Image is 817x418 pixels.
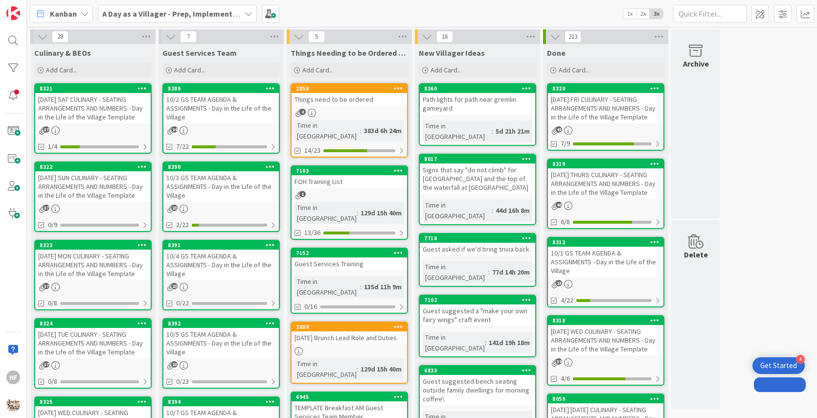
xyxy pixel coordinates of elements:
span: 24 [171,126,178,133]
div: 7103 [296,167,407,174]
span: 2/22 [176,220,189,230]
span: 7/9 [561,139,570,149]
div: 2689[DATE] Brunch Lead Role and Duties [292,323,407,344]
div: 838910/2 GS TEAM AGENDA & ASSIGNMENTS - Day in the Life of the Village [163,84,279,123]
div: 2689 [292,323,407,331]
span: Add Card... [431,66,462,74]
div: Time in [GEOGRAPHIC_DATA] [423,200,492,221]
span: 4/22 [561,295,573,305]
div: 7102 [420,296,535,304]
div: 8322 [35,163,151,171]
div: 8322 [40,163,151,170]
span: 23 [171,205,178,211]
span: 0/8 [48,298,57,308]
span: 23 [171,283,178,289]
div: 8325 [40,398,151,405]
span: Things Needing to be Ordered - PUT IN CARD, Don't make new card [291,48,408,58]
div: 8059 [552,395,663,402]
div: 2858 [292,84,407,93]
div: Archive [683,58,709,70]
div: 7103 [292,166,407,175]
div: 8391 [163,241,279,250]
div: 7718Guest asked if we'd bring trivia back [420,234,535,255]
div: 8394 [163,397,279,406]
span: : [492,205,493,216]
div: 8319[DATE] THURS CULINARY - SEATING ARRANGEMENTS AND NUMBERS - Day in the Life of the Village Tem... [548,160,663,199]
div: 8389 [163,84,279,93]
div: 8322[DATE] SUN CULINARY - SEATING ARRANGEMENTS AND NUMBERS - Day in the Life of the Village Template [35,163,151,202]
span: : [488,267,490,278]
div: 8323 [40,242,151,249]
div: 8318[DATE] WED CULINARY - SEATING ARRANGEMENTS AND NUMBERS - Day in the Life of the Village Template [548,316,663,355]
div: 831210/1 GS TEAM AGENDA & ASSIGNMENTS - Day in the Life of the Village [548,238,663,277]
div: Time in [GEOGRAPHIC_DATA] [423,120,492,142]
span: 37 [43,205,49,211]
span: Done [547,48,566,58]
div: 8318 [552,317,663,324]
div: 6833 [424,367,535,374]
div: 8394 [168,398,279,405]
span: Add Card... [302,66,334,74]
span: Add Card... [559,66,590,74]
div: Path lights for path near gremlin gameyard [420,93,535,115]
span: Guest Services Team [162,48,237,58]
img: avatar [6,398,20,412]
div: 839010/3 GS TEAM AGENDA & ASSIGNMENTS - Day in the Life of the Village [163,163,279,202]
span: 1x [623,9,636,19]
span: 13/36 [304,228,320,238]
span: 3x [650,9,663,19]
div: [DATE] Brunch Lead Role and Duties [292,331,407,344]
span: 7/22 [176,141,189,152]
div: 839210/5 GS TEAM AGENDA & ASSIGNMENTS - Day in the Life of the Village [163,319,279,358]
div: [DATE] THURS CULINARY - SEATING ARRANGEMENTS AND NUMBERS - Day in the Life of the Village Template [548,168,663,199]
div: 6833Guest suggested bench seating outside family dwellings for morning coffee\ [420,366,535,405]
div: 383d 6h 24m [362,125,404,136]
span: 0/9 [48,220,57,230]
div: HF [6,371,20,384]
span: : [357,208,358,218]
div: Time in [GEOGRAPHIC_DATA] [423,332,485,353]
div: Get Started [760,361,797,371]
span: 4 [299,109,306,115]
div: 6945 [292,393,407,401]
div: Time in [GEOGRAPHIC_DATA] [423,261,488,283]
span: 23 [556,280,562,286]
span: : [357,364,358,374]
div: Things need to be ordered [292,93,407,106]
span: New Villager Ideas [419,48,485,58]
span: 28 [52,31,68,43]
span: 7 [180,31,197,43]
div: Signs that say "do not climb" for [GEOGRAPHIC_DATA] and the top of the waterfall at [GEOGRAPHIC_D... [420,163,535,194]
div: 2858Things need to be ordered [292,84,407,106]
div: 8312 [552,239,663,246]
div: 8392 [168,320,279,327]
div: 8059 [548,395,663,403]
div: 8360Path lights for path near gremlin gameyard [420,84,535,115]
div: [DATE] FRI CULINARY - SEATING ARRANGEMENTS AND NUMBERS - Day in the Life of the Village Template [548,93,663,123]
div: 6945 [296,394,407,400]
div: 8319 [552,161,663,167]
div: 10/4 GS TEAM AGENDA & ASSIGNMENTS - Day in the Life of the Village [163,250,279,280]
div: Guest suggested bench seating outside family dwellings for morning coffee\ [420,375,535,405]
span: Add Card... [46,66,77,74]
div: 10/2 GS TEAM AGENDA & ASSIGNMENTS - Day in the Life of the Village [163,93,279,123]
span: 213 [565,31,581,43]
div: Time in [GEOGRAPHIC_DATA] [295,120,360,141]
div: Open Get Started checklist, remaining modules: 4 [752,357,805,374]
div: Time in [GEOGRAPHIC_DATA] [295,202,357,224]
div: 10/3 GS TEAM AGENDA & ASSIGNMENTS - Day in the Life of the Village [163,171,279,202]
span: 0/16 [304,302,317,312]
div: 7102Guest suggested a "make your own fairy wings" craft event [420,296,535,326]
div: 6833 [420,366,535,375]
div: 7718 [424,235,535,242]
div: 8323[DATE] MON CULINARY - SEATING ARRANGEMENTS AND NUMBERS - Day in the Life of the Village Template [35,241,151,280]
div: 129d 15h 40m [358,208,404,218]
div: FOH Training List [292,175,407,188]
span: 16 [436,31,453,43]
div: [DATE] SAT CULINARY - SEATING ARRANGEMENTS AND NUMBERS - Day in the Life of the Village Template [35,93,151,123]
div: [DATE] SUN CULINARY - SEATING ARRANGEMENTS AND NUMBERS - Day in the Life of the Village Template [35,171,151,202]
div: 8389 [168,85,279,92]
span: 37 [43,126,49,133]
div: 8324[DATE] TUE CULINARY - SEATING ARRANGEMENTS AND NUMBERS - Day in the Life of the Village Template [35,319,151,358]
div: 7718 [420,234,535,243]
